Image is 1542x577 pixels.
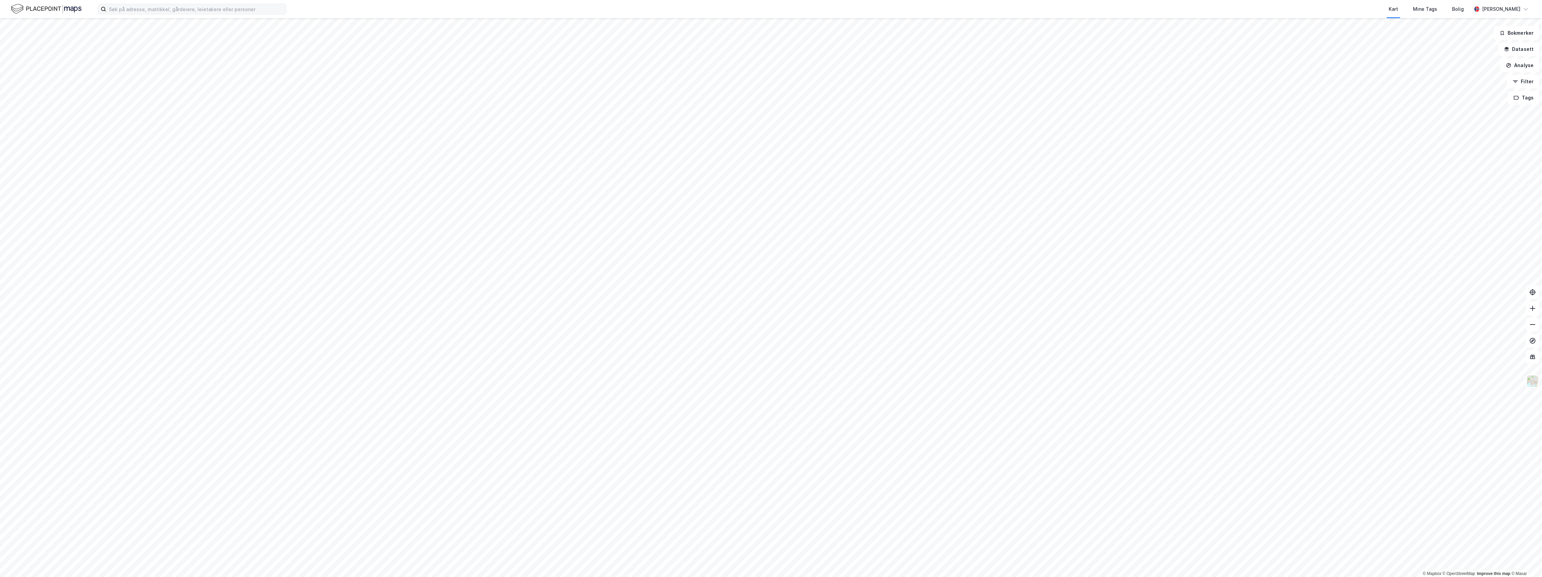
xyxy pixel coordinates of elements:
[1494,26,1539,40] button: Bokmerker
[1389,5,1398,13] div: Kart
[1413,5,1437,13] div: Mine Tags
[1508,545,1542,577] iframe: Chat Widget
[1482,5,1520,13] div: [PERSON_NAME]
[1508,545,1542,577] div: Kontrollprogram for chat
[1498,42,1539,56] button: Datasett
[11,3,82,15] img: logo.f888ab2527a4732fd821a326f86c7f29.svg
[1526,375,1539,388] img: Z
[1508,91,1539,104] button: Tags
[1452,5,1464,13] div: Bolig
[1423,571,1441,576] a: Mapbox
[1477,571,1510,576] a: Improve this map
[1443,571,1475,576] a: OpenStreetMap
[1507,75,1539,88] button: Filter
[1500,59,1539,72] button: Analyse
[106,4,286,14] input: Søk på adresse, matrikkel, gårdeiere, leietakere eller personer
